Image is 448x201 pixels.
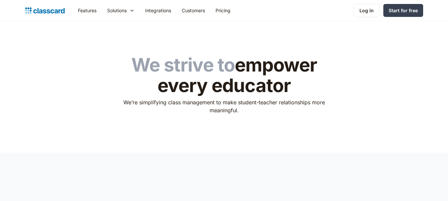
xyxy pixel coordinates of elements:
a: Log in [354,4,379,17]
a: Logo [25,6,65,15]
a: Start for free [383,4,423,17]
a: Integrations [140,3,176,18]
a: Features [73,3,102,18]
a: Customers [176,3,210,18]
a: Pricing [210,3,236,18]
p: We’re simplifying class management to make student-teacher relationships more meaningful. [119,98,329,114]
h1: empower every educator [119,55,329,96]
div: Log in [359,7,374,14]
span: We strive to [131,54,235,76]
div: Solutions [107,7,127,14]
div: Start for free [389,7,418,14]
